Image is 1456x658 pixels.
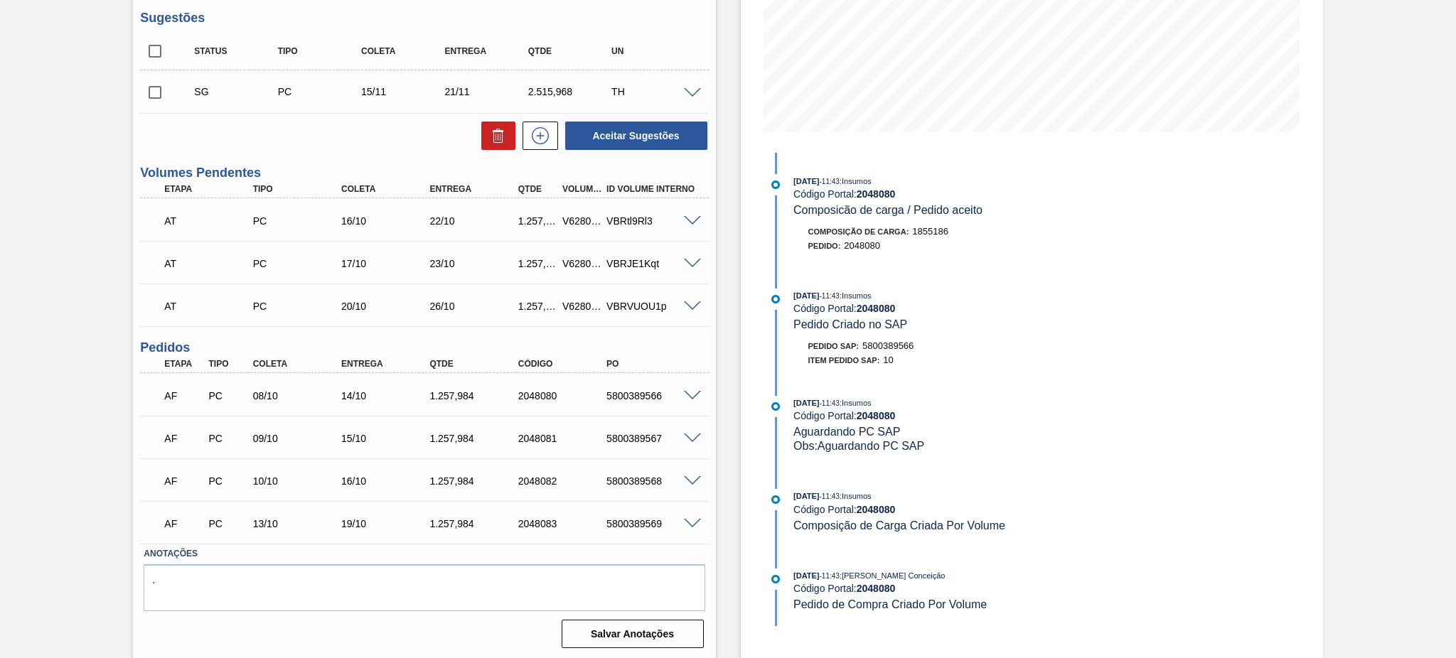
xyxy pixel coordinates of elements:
[161,184,260,194] div: Etapa
[161,205,260,237] div: Aguardando Informações de Transporte
[161,291,260,322] div: Aguardando Informações de Transporte
[793,492,819,500] span: [DATE]
[144,564,705,611] textarea: .
[426,433,525,444] div: 1.257,984
[525,86,619,97] div: 2.515,968
[608,46,702,56] div: UN
[515,122,558,150] div: Nova sugestão
[559,258,605,269] div: V628030
[191,86,284,97] div: Sugestão Criada
[840,177,872,185] span: : Insumos
[771,402,780,411] img: atual
[426,301,525,312] div: 26/10/2025
[441,86,535,97] div: 21/11/2025
[793,410,1131,421] div: Código Portal:
[426,359,525,369] div: Qtde
[793,504,1131,515] div: Código Portal:
[793,399,819,407] span: [DATE]
[565,122,707,150] button: Aceitar Sugestões
[840,399,872,407] span: : Insumos
[603,475,702,487] div: 5800389568
[164,433,203,444] p: AF
[205,433,251,444] div: Pedido de Compra
[603,301,702,312] div: VBRVUOU1p
[426,475,525,487] div: 1.257,984
[358,86,451,97] div: 15/11/2025
[857,410,896,421] strong: 2048080
[205,518,251,529] div: Pedido de Compra
[793,598,987,610] span: Pedido de Compra Criado Por Volume
[793,318,907,330] span: Pedido Criado no SAP
[862,340,914,351] span: 5800389566
[857,188,896,200] strong: 2048080
[840,571,946,580] span: : [PERSON_NAME] Conceição
[515,518,614,529] div: 2048083
[857,504,896,515] strong: 2048080
[250,359,349,369] div: Coleta
[793,519,1005,532] span: Composição de Carga Criada Por Volume
[515,258,561,269] div: 1.257,984
[558,120,709,151] div: Aceitar Sugestões
[474,122,515,150] div: Excluir Sugestões
[771,495,780,504] img: atual
[338,184,437,194] div: Coleta
[793,177,819,185] span: [DATE]
[205,475,251,487] div: Pedido de Compra
[161,423,207,454] div: Aguardando Faturamento
[164,518,203,529] p: AF
[793,583,1131,594] div: Código Portal:
[844,240,880,251] span: 2048080
[161,380,207,411] div: Aguardando Faturamento
[515,215,561,227] div: 1.257,984
[358,46,451,56] div: Coleta
[426,184,525,194] div: Entrega
[793,426,900,438] span: Aguardando PC SAP
[191,46,284,56] div: Status
[793,303,1131,314] div: Código Portal:
[793,204,983,216] span: Composicão de carga / Pedido aceito
[912,226,948,237] span: 1855186
[515,184,561,194] div: Qtde
[338,475,437,487] div: 16/10/2025
[559,215,605,227] div: V628031
[250,433,349,444] div: 09/10/2025
[140,11,708,26] h3: Sugestões
[426,215,525,227] div: 22/10/2025
[515,390,614,401] div: 2048080
[161,248,260,279] div: Aguardando Informações de Transporte
[840,492,872,500] span: : Insumos
[808,356,880,365] span: Item pedido SAP:
[338,258,437,269] div: 17/10/2025
[603,258,702,269] div: VBRJE1Kqt
[559,184,605,194] div: Volume Portal
[338,301,437,312] div: 20/10/2025
[250,301,349,312] div: Pedido de Compra
[161,359,207,369] div: Etapa
[559,301,605,312] div: V628032
[338,390,437,401] div: 14/10/2025
[603,359,702,369] div: PO
[140,166,708,180] h3: Volumes Pendentes
[274,86,368,97] div: Pedido de Compra
[164,390,203,401] p: AF
[426,258,525,269] div: 23/10/2025
[515,433,614,444] div: 2048081
[164,301,257,312] p: AT
[793,188,1131,200] div: Código Portal:
[426,390,525,401] div: 1.257,984
[515,359,614,369] div: Código
[274,46,368,56] div: Tipo
[562,620,704,648] button: Salvar Anotações
[771,180,780,189] img: atual
[603,390,702,401] div: 5800389566
[250,215,349,227] div: Pedido de Compra
[205,359,251,369] div: Tipo
[338,215,437,227] div: 16/10/2025
[808,227,909,236] span: Composição de Carga :
[857,303,896,314] strong: 2048080
[771,575,780,583] img: atual
[164,475,203,487] p: AF
[608,86,702,97] div: TH
[250,258,349,269] div: Pedido de Compra
[140,340,708,355] h3: Pedidos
